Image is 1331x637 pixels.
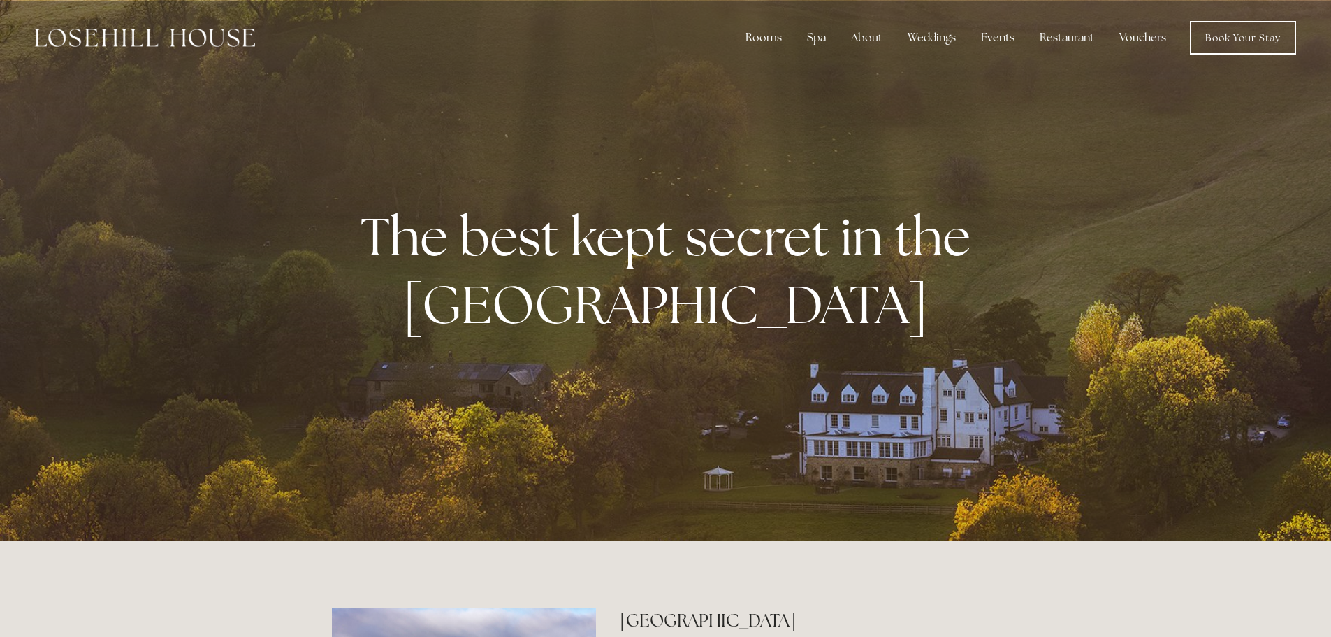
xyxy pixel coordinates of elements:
[620,608,999,633] h2: [GEOGRAPHIC_DATA]
[734,24,793,52] div: Rooms
[35,29,255,47] img: Losehill House
[1108,24,1177,52] a: Vouchers
[840,24,894,52] div: About
[1190,21,1296,55] a: Book Your Stay
[1028,24,1105,52] div: Restaurant
[796,24,837,52] div: Spa
[361,202,982,339] strong: The best kept secret in the [GEOGRAPHIC_DATA]
[970,24,1026,52] div: Events
[896,24,967,52] div: Weddings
